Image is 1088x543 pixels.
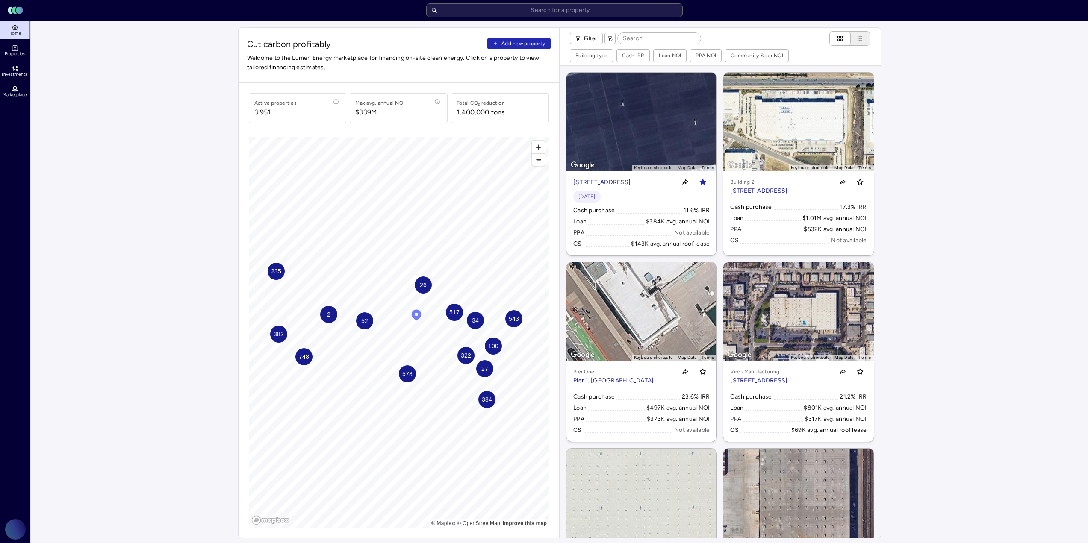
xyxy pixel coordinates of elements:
div: Map marker [270,326,287,343]
span: 322 [460,351,471,360]
div: Loan [573,403,587,413]
div: Loan NOI [659,51,681,60]
div: Map marker [356,312,373,329]
canvas: Map [249,137,549,528]
a: MapVirco Manufacturing[STREET_ADDRESS]Toggle favoriteCash purchase21.2% IRRLoan$801K avg. annual ... [723,262,873,442]
button: Toggle favorite [696,175,710,189]
div: Map marker [415,276,432,294]
div: $497K avg. annual NOI [646,403,710,413]
p: [STREET_ADDRESS] [730,376,787,385]
div: 11.6% IRR [684,206,710,215]
span: 382 [273,329,283,339]
div: Cash purchase [730,392,772,402]
div: Map marker [467,312,484,329]
div: Map marker [478,391,495,408]
div: Loan [730,403,743,413]
div: Not available [674,228,710,238]
div: 23.6% IRR [682,392,710,402]
div: Community Solar NOI [731,51,783,60]
div: PPA [573,414,584,424]
div: Total CO₂ reduction [457,99,505,107]
span: 100 [488,341,498,351]
div: CS [573,239,582,249]
button: Cards view [829,31,851,46]
button: Loan NOI [654,50,686,62]
div: Map marker [457,347,475,364]
span: 26 [419,280,426,290]
div: Loan [573,217,587,226]
a: MapPier OnePier 1, [GEOGRAPHIC_DATA]Toggle favoriteCash purchase23.6% IRRLoan$497K avg. annual NO... [566,262,716,442]
button: Zoom in [532,141,545,153]
div: $373K avg. annual NOI [647,414,710,424]
div: CS [573,426,582,435]
span: Properties [5,51,25,56]
button: Filter [570,33,603,44]
div: Cash purchase [573,206,615,215]
input: Search for a property [426,3,683,17]
a: Mapbox logo [251,515,289,525]
div: Map marker [410,308,423,324]
div: Not available [674,426,710,435]
span: 748 [298,352,309,361]
div: PPA [730,225,741,234]
button: List view [842,31,870,46]
span: Cut carbon profitably [247,38,484,50]
span: Welcome to the Lumen Energy marketplace for financing on-site clean energy. Click on a property t... [247,53,551,72]
div: Map marker [295,348,313,365]
div: Not available [831,236,867,245]
span: 3,951 [254,107,297,117]
button: Add new property [487,38,551,49]
div: CS [730,426,739,435]
span: 517 [449,308,459,317]
div: PPA [573,228,584,238]
div: CS [730,236,739,245]
input: Search [618,33,701,44]
div: 1,400,000 tons [457,107,504,117]
p: Pier 1, [GEOGRAPHIC_DATA] [573,376,654,385]
div: $1.01M avg. annual NOI [802,214,867,223]
span: Add new property [501,39,545,48]
span: Zoom out [532,154,545,166]
span: 384 [481,395,492,404]
div: $532K avg. annual NOI [804,225,867,234]
button: Building type [570,50,613,62]
span: 27 [481,364,488,373]
span: Home [9,31,21,36]
p: [STREET_ADDRESS] [573,178,631,187]
button: Community Solar NOI [725,50,788,62]
div: Map marker [485,338,502,355]
a: Map feedback [503,520,547,526]
div: $317K avg. annual NOI [805,414,867,424]
div: PPA [730,414,741,424]
div: Loan [730,214,743,223]
span: 578 [402,369,412,379]
div: Cash purchase [730,203,772,212]
p: Virco Manufacturing [730,367,787,376]
button: PPA NOI [690,50,721,62]
div: Map marker [399,365,416,382]
div: Map marker [268,263,285,280]
span: Investments [2,72,27,77]
div: Cash purchase [573,392,615,402]
a: Map[STREET_ADDRESS]Toggle favorite[DATE]Cash purchase11.6% IRRLoan$384K avg. annual NOIPPANot ava... [566,73,716,255]
p: Building 2 [730,178,787,186]
span: Marketplace [3,92,27,97]
div: 21.2% IRR [840,392,867,402]
div: Max avg. annual NOI [355,99,404,107]
span: Filter [584,34,597,43]
span: 52 [361,316,368,326]
p: Pier One [573,367,654,376]
button: Cash IRR [617,50,649,62]
span: $339M [355,107,404,117]
button: Toggle favorite [696,365,710,379]
p: [STREET_ADDRESS] [730,186,787,196]
div: Map marker [476,360,493,377]
div: $801K avg. annual NOI [804,403,867,413]
span: 235 [271,267,281,276]
span: 34 [472,316,478,325]
div: $143K avg. annual roof lease [631,239,710,249]
a: MapBuilding 2[STREET_ADDRESS]Toggle favoriteCash purchase17.3% IRRLoan$1.01M avg. annual NOIPPA$5... [723,73,873,255]
div: Active properties [254,99,297,107]
button: Toggle favorite [853,175,867,189]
